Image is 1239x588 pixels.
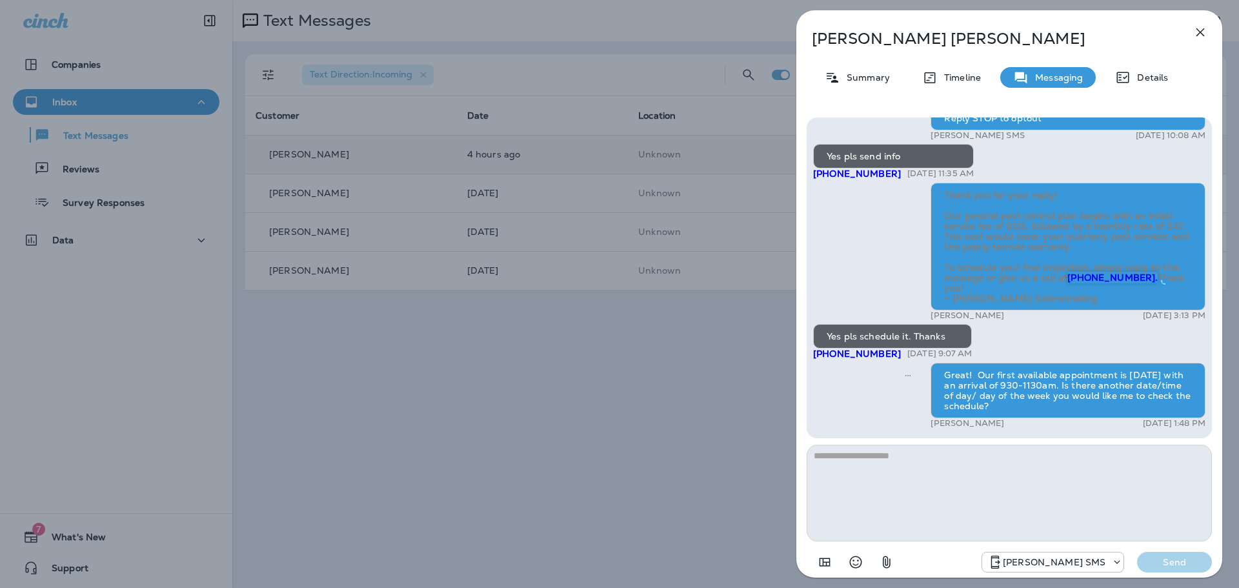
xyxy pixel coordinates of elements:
[1143,310,1205,321] p: [DATE] 3:13 PM
[931,130,1024,141] p: [PERSON_NAME] SMS
[843,549,869,575] button: Select an emoji
[931,363,1205,418] div: Great! Our first available appointment is [DATE] with an arrival of 930-1130am. Is there another ...
[840,72,890,83] p: Summary
[1131,72,1168,83] p: Details
[905,369,911,380] span: Sent
[813,324,972,349] div: Yes pls schedule it. Thanks
[938,72,981,83] p: Timeline
[944,189,1191,304] span: Thank you for your reply! Our general pest control plan begins with an initial service fee of $12...
[982,554,1123,570] div: +1 (757) 760-3335
[907,168,974,179] p: [DATE] 11:35 AM
[907,349,972,359] p: [DATE] 9:07 AM
[812,30,1164,48] p: [PERSON_NAME] [PERSON_NAME]
[812,549,838,575] button: Add in a premade template
[1003,557,1105,567] p: [PERSON_NAME] SMS
[1029,72,1083,83] p: Messaging
[813,168,901,179] span: [PHONE_NUMBER]
[813,348,901,360] span: [PHONE_NUMBER]
[931,310,1004,321] p: [PERSON_NAME]
[1136,130,1205,141] p: [DATE] 10:08 AM
[1143,418,1205,429] p: [DATE] 1:48 PM
[813,144,974,168] div: Yes pls send info
[1067,272,1158,283] span: [PHONE_NUMBER].
[931,418,1004,429] p: [PERSON_NAME]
